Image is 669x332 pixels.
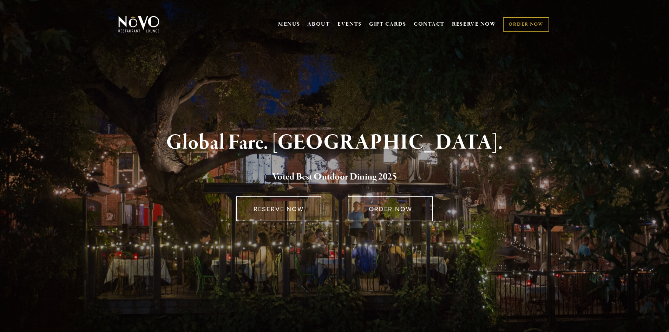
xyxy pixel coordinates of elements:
[236,196,321,221] a: RESERVE NOW
[414,18,445,31] a: CONTACT
[337,21,362,28] a: EVENTS
[272,171,392,184] a: Voted Best Outdoor Dining 202
[307,21,330,28] a: ABOUT
[278,21,300,28] a: MENUS
[166,129,503,156] strong: Global Fare. [GEOGRAPHIC_DATA].
[503,17,549,32] a: ORDER NOW
[369,18,406,31] a: GIFT CARDS
[348,196,433,221] a: ORDER NOW
[452,18,496,31] a: RESERVE NOW
[117,15,161,33] img: Novo Restaurant &amp; Lounge
[130,170,539,184] h2: 5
